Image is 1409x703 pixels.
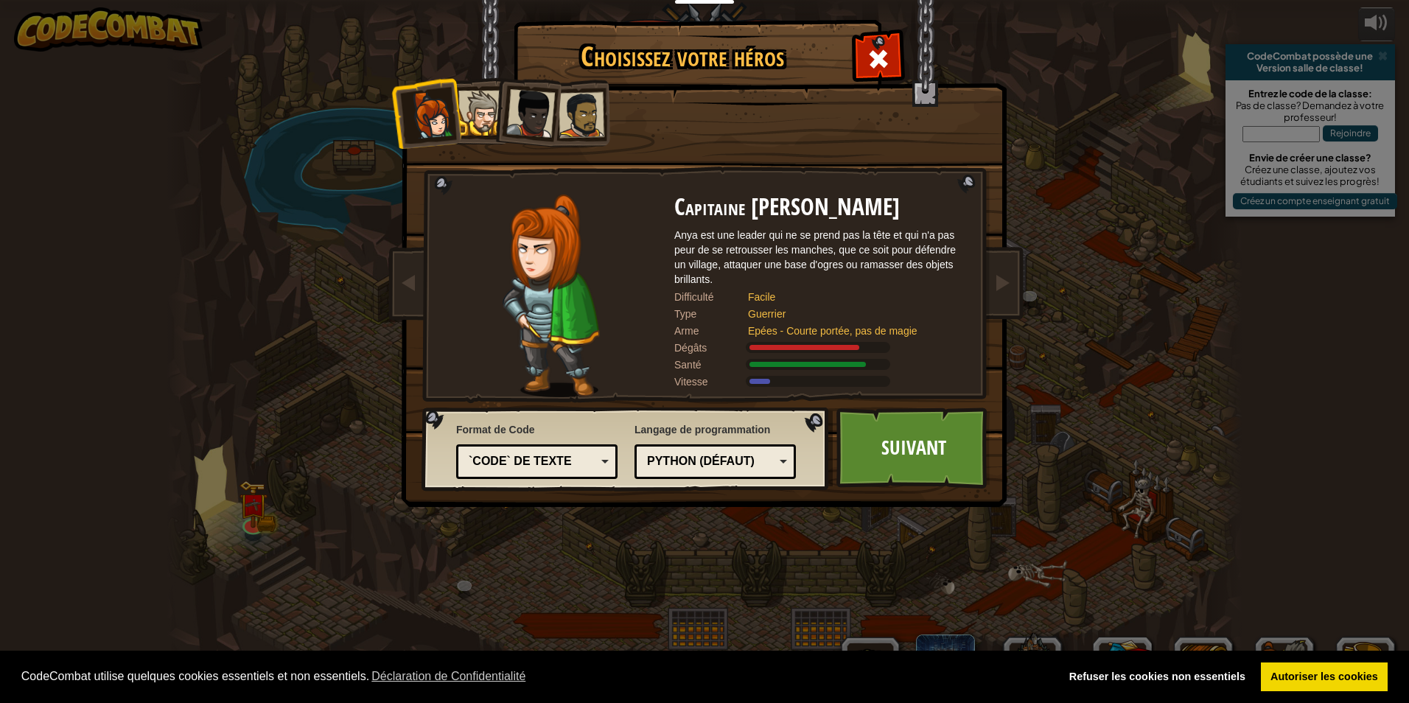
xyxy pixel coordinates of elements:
[443,77,509,144] li: Sire Tharin Thunderfist
[674,357,748,372] div: Santé
[647,453,775,470] div: Python (Défaut)
[21,665,1047,688] span: CodeCombat utilise quelques cookies essentiels et non essentiels.
[674,307,748,321] div: Type
[490,74,562,147] li: Dame Ida Justecoeur
[517,41,848,72] h1: Choisissez votre héros
[503,195,599,397] img: captain-pose.png
[674,290,748,304] div: Difficulté
[469,453,596,470] div: `code` de texte
[422,408,833,492] img: language-selector-background.png
[674,374,969,389] div: Se mouvoit à 6 mètres par seconde
[1261,662,1388,692] a: allow cookies
[674,228,969,287] div: Anya est une leader qui ne se prend pas la tête et qui n'a pas peur de se retrousser les manches,...
[390,77,462,149] li: Capitaine Anya Weston
[674,340,748,355] div: Dégâts
[748,290,954,304] div: Facile
[456,422,618,437] span: Format de Code
[748,323,954,338] div: Epées - Courte portée, pas de magie
[836,408,990,489] a: Suivant
[542,79,610,147] li: Alejandro le duelliste
[674,357,969,372] div: Gains 140% Provenance de la liste Guerrier Endurance de l'armure
[369,665,528,688] a: learn more about cookies
[674,340,969,355] div: Inflige 120% Classé de Guerrier Dommage causé par l'arme
[674,374,748,389] div: Vitesse
[748,307,954,321] div: Guerrier
[1059,662,1255,692] a: deny cookies
[634,422,796,437] span: Langage de programmation
[674,323,748,338] div: Arme
[674,195,969,220] h2: Capitaine [PERSON_NAME]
